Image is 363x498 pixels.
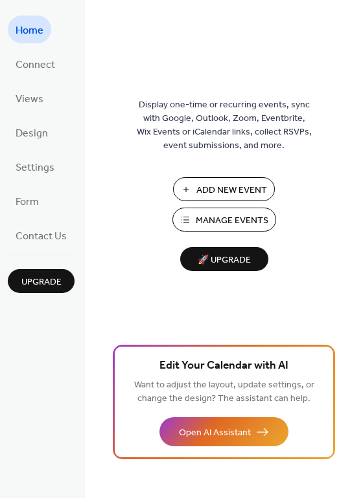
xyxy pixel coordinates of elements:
[8,187,47,215] a: Form
[196,214,268,228] span: Manage Events
[16,192,39,212] span: Form
[179,426,251,440] span: Open AI Assistant
[8,221,75,249] a: Contact Us
[8,153,62,180] a: Settings
[16,226,67,246] span: Contact Us
[8,16,51,43] a: Home
[134,376,314,407] span: Want to adjust the layout, update settings, or change the design? The assistant can help.
[172,208,276,232] button: Manage Events
[8,269,75,293] button: Upgrade
[137,98,312,153] span: Display one-time or recurring events, sync with Google, Outlook, Zoom, Eventbrite, Wix Events or ...
[196,184,267,197] span: Add New Event
[159,357,288,375] span: Edit Your Calendar with AI
[16,21,43,41] span: Home
[8,118,56,146] a: Design
[180,247,268,271] button: 🚀 Upgrade
[8,84,51,112] a: Views
[16,89,43,109] span: Views
[21,276,62,289] span: Upgrade
[8,50,63,78] a: Connect
[16,158,54,178] span: Settings
[188,252,261,269] span: 🚀 Upgrade
[16,124,48,144] span: Design
[173,177,275,201] button: Add New Event
[16,55,55,75] span: Connect
[159,417,288,446] button: Open AI Assistant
